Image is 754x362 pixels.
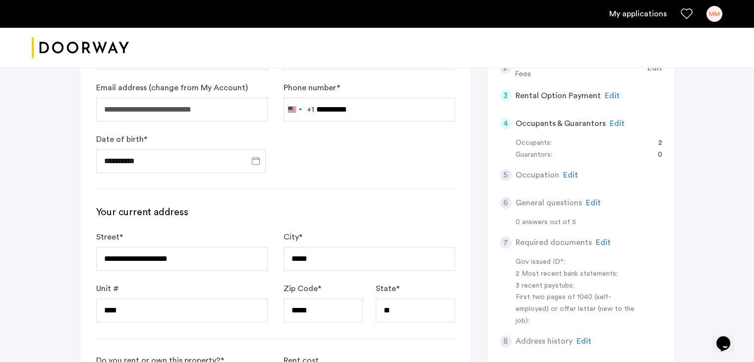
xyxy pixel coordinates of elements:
span: Edit [563,171,578,179]
button: Open calendar [250,155,262,167]
a: Cazamio logo [32,29,129,66]
div: Gov issued ID*: [516,256,640,268]
div: 6 [500,197,512,209]
h5: Occupation [516,169,559,181]
img: logo [32,29,129,66]
label: Email address (change from My Account) [96,82,248,94]
label: State * [376,283,400,295]
div: 3 recent paystubs: [516,280,640,292]
h3: Your current address [96,205,455,219]
div: Occupants: [516,137,552,149]
span: Edit [577,337,591,345]
div: 7 [500,237,512,248]
h5: Address history [516,335,573,347]
div: 2 [648,137,662,149]
div: 8 [500,335,512,347]
label: Unit # [96,283,119,295]
label: Street * [96,231,123,243]
div: 0 [648,149,662,161]
a: Favorites [681,8,693,20]
div: First two pages of 1040 (self-employed) or offer letter (new to the job): [516,292,640,327]
label: Phone number * [284,82,340,94]
label: City * [284,231,302,243]
a: My application [609,8,667,20]
span: Edit [647,64,662,72]
h5: Occupants & Guarantors [516,118,606,129]
div: 2 Most recent bank statements: [516,268,640,280]
span: Edit [596,239,611,246]
div: 3 [500,90,512,102]
h5: Rental Option Payment [516,90,601,102]
label: Date of birth * [96,133,147,145]
span: Edit [610,120,625,127]
div: 5 [500,169,512,181]
iframe: chat widget [712,322,744,352]
button: Selected country [284,98,314,121]
div: MM [706,6,722,22]
div: +1 [307,104,314,116]
label: Zip Code * [284,283,321,295]
span: Edit [586,199,601,207]
div: 4 [500,118,512,129]
h5: Required documents [516,237,592,248]
div: 0 answers out of 5 [516,217,662,229]
span: Edit [605,92,620,100]
div: Guarantors: [516,149,552,161]
h5: General questions [516,197,582,209]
